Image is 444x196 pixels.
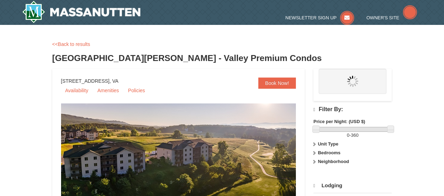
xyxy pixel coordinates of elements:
[318,141,338,147] strong: Unit Type
[366,15,399,20] span: Owner's Site
[347,133,349,138] span: 0
[351,133,359,138] span: 360
[52,41,90,47] a: <<Back to results
[22,1,141,23] a: Massanutten Resort
[258,77,296,89] a: Book Now!
[124,85,149,96] a: Policies
[313,179,392,192] a: Lodging
[313,119,365,124] strong: Price per Night: (USD $)
[22,1,141,23] img: Massanutten Resort Logo
[93,85,123,96] a: Amenities
[318,150,340,155] strong: Bedrooms
[313,132,392,139] label: -
[347,76,358,87] img: wait.gif
[285,15,337,20] span: Newsletter Sign Up
[366,15,417,20] a: Owner's Site
[285,15,354,20] a: Newsletter Sign Up
[318,159,349,164] strong: Neighborhood
[313,106,392,113] h4: Filter By:
[61,85,93,96] a: Availability
[52,51,392,65] h3: [GEOGRAPHIC_DATA][PERSON_NAME] - Valley Premium Condos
